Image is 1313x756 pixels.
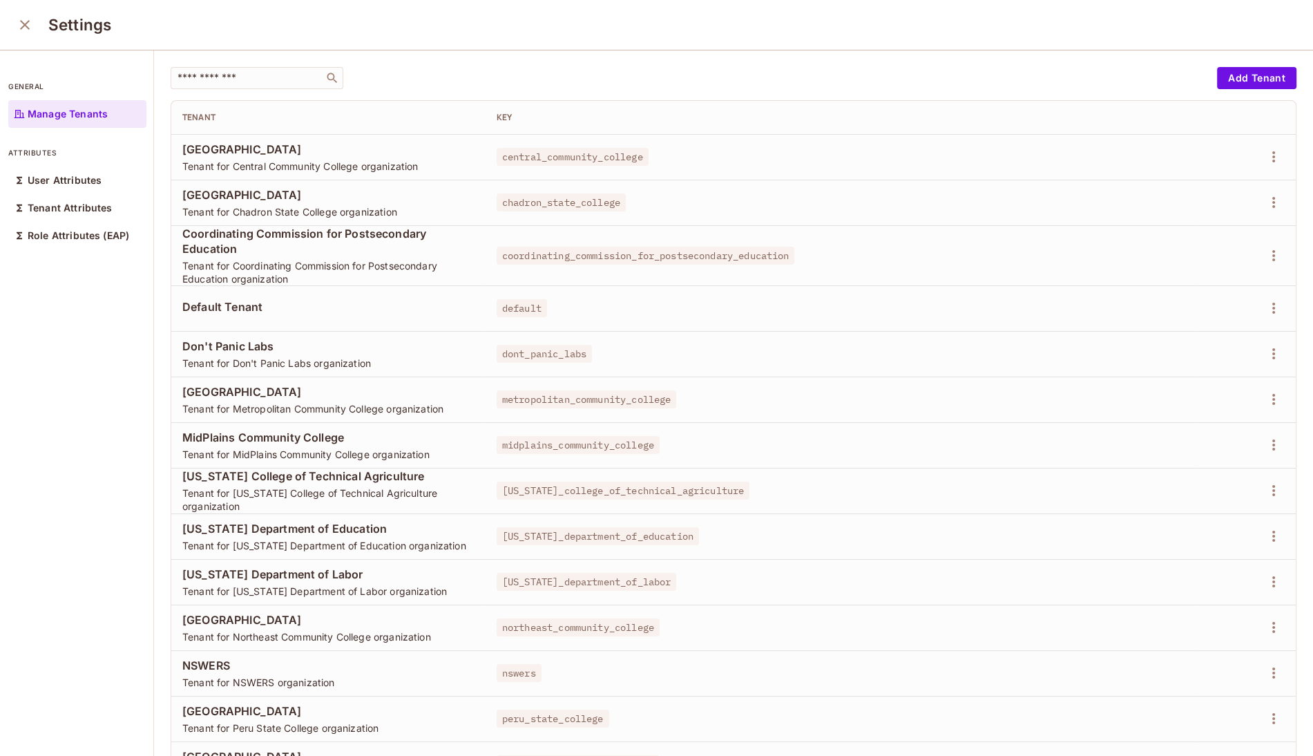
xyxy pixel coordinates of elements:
p: Tenant Attributes [28,202,113,214]
p: attributes [8,147,146,158]
span: Coordinating Commission for Postsecondary Education [182,226,475,256]
span: Tenant for [US_STATE] College of Technical Agriculture organization [182,486,475,513]
span: central_community_college [497,148,649,166]
span: [US_STATE] Department of Labor [182,567,475,582]
span: Default Tenant [182,299,475,314]
span: Tenant for Chadron State College organization [182,205,475,218]
span: [US_STATE] College of Technical Agriculture [182,469,475,484]
span: northeast_community_college [497,618,660,636]
p: Manage Tenants [28,108,108,120]
span: [GEOGRAPHIC_DATA] [182,384,475,399]
span: metropolitan_community_college [497,390,677,408]
span: Tenant for [US_STATE] Department of Education organization [182,539,475,552]
span: Tenant for Metropolitan Community College organization [182,402,475,415]
span: dont_panic_labs [497,345,592,363]
span: Tenant for Peru State College organization [182,721,475,735]
div: Tenant [182,112,475,123]
span: peru_state_college [497,710,609,728]
span: [US_STATE]_department_of_education [497,527,699,545]
span: Tenant for Don't Panic Labs organization [182,357,475,370]
p: User Attributes [28,175,102,186]
span: Tenant for Coordinating Commission for Postsecondary Education organization [182,259,475,285]
span: MidPlains Community College [182,430,475,445]
span: [US_STATE] Department of Education [182,521,475,536]
span: Tenant for Central Community College organization [182,160,475,173]
button: close [11,11,39,39]
span: Tenant for [US_STATE] Department of Labor organization [182,585,475,598]
span: [GEOGRAPHIC_DATA] [182,142,475,157]
span: Don't Panic Labs [182,339,475,354]
span: [US_STATE]_college_of_technical_agriculture [497,482,749,500]
p: Role Attributes (EAP) [28,230,129,241]
p: general [8,81,146,92]
span: [GEOGRAPHIC_DATA] [182,703,475,719]
h3: Settings [48,15,111,35]
span: midplains_community_college [497,436,660,454]
span: Tenant for Northeast Community College organization [182,630,475,643]
button: Add Tenant [1217,67,1296,89]
span: chadron_state_college [497,193,626,211]
span: default [497,299,547,317]
span: Tenant for MidPlains Community College organization [182,448,475,461]
span: nswers [497,664,542,682]
span: [US_STATE]_department_of_labor [497,573,677,591]
div: Key [497,112,1187,123]
span: [GEOGRAPHIC_DATA] [182,612,475,627]
span: coordinating_commission_for_postsecondary_education [497,247,795,265]
span: [GEOGRAPHIC_DATA] [182,187,475,202]
span: Tenant for NSWERS organization [182,676,475,689]
span: NSWERS [182,658,475,673]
